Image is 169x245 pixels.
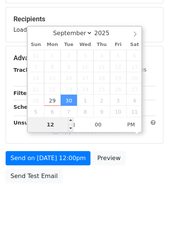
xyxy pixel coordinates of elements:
[110,106,126,117] span: October 10, 2025
[110,61,126,72] span: September 12, 2025
[93,42,110,47] span: Thu
[61,42,77,47] span: Tue
[44,83,61,95] span: September 22, 2025
[13,90,33,96] strong: Filters
[44,42,61,47] span: Mon
[121,117,141,132] span: Click to toggle
[93,83,110,95] span: September 25, 2025
[117,66,146,74] label: UTM Codes
[77,61,93,72] span: September 10, 2025
[76,117,121,132] input: Minute
[28,72,44,83] span: September 14, 2025
[93,61,110,72] span: September 11, 2025
[93,95,110,106] span: October 2, 2025
[61,95,77,106] span: September 30, 2025
[77,83,93,95] span: September 24, 2025
[13,15,156,23] h5: Recipients
[6,169,62,183] a: Send Test Email
[61,83,77,95] span: September 23, 2025
[6,151,90,165] a: Send on [DATE] 12:00pm
[77,72,93,83] span: September 17, 2025
[77,95,93,106] span: October 1, 2025
[61,61,77,72] span: September 9, 2025
[28,95,44,106] span: September 28, 2025
[77,106,93,117] span: October 8, 2025
[28,117,73,132] input: Hour
[126,83,143,95] span: September 27, 2025
[61,50,77,61] span: September 2, 2025
[92,151,125,165] a: Preview
[132,209,169,245] iframe: Chat Widget
[110,95,126,106] span: October 3, 2025
[77,42,93,47] span: Wed
[110,42,126,47] span: Fri
[110,83,126,95] span: September 26, 2025
[126,72,143,83] span: September 20, 2025
[28,42,44,47] span: Sun
[44,61,61,72] span: September 8, 2025
[13,104,40,110] strong: Schedule
[126,42,143,47] span: Sat
[28,106,44,117] span: October 5, 2025
[13,67,39,73] strong: Tracking
[44,50,61,61] span: September 1, 2025
[110,50,126,61] span: September 5, 2025
[77,50,93,61] span: September 3, 2025
[73,117,76,132] span: :
[126,95,143,106] span: October 4, 2025
[13,15,156,34] div: Loading...
[126,106,143,117] span: October 11, 2025
[92,30,119,37] input: Year
[13,120,50,126] strong: Unsubscribe
[44,106,61,117] span: October 6, 2025
[28,83,44,95] span: September 21, 2025
[126,61,143,72] span: September 13, 2025
[44,95,61,106] span: September 29, 2025
[44,72,61,83] span: September 15, 2025
[126,50,143,61] span: September 6, 2025
[61,72,77,83] span: September 16, 2025
[13,54,156,62] h5: Advanced
[28,50,44,61] span: August 31, 2025
[61,106,77,117] span: October 7, 2025
[93,50,110,61] span: September 4, 2025
[93,106,110,117] span: October 9, 2025
[110,72,126,83] span: September 19, 2025
[93,72,110,83] span: September 18, 2025
[28,61,44,72] span: September 7, 2025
